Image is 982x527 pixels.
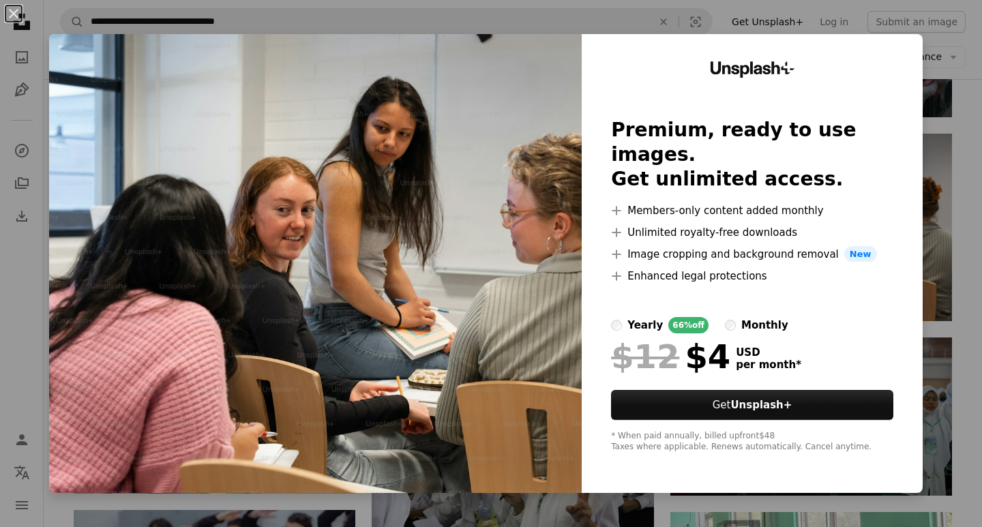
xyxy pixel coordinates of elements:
input: monthly [725,320,736,331]
li: Image cropping and background removal [611,246,893,262]
li: Unlimited royalty-free downloads [611,224,893,241]
span: $12 [611,339,679,374]
h2: Premium, ready to use images. Get unlimited access. [611,118,893,192]
input: yearly66%off [611,320,622,331]
div: yearly [627,317,663,333]
li: Enhanced legal protections [611,268,893,284]
button: GetUnsplash+ [611,390,893,420]
span: USD [736,346,801,359]
div: * When paid annually, billed upfront $48 Taxes where applicable. Renews automatically. Cancel any... [611,431,893,453]
div: $4 [611,339,730,374]
div: monthly [741,317,788,333]
li: Members-only content added monthly [611,202,893,219]
span: New [844,246,877,262]
div: 66% off [668,317,709,333]
span: per month * [736,359,801,371]
strong: Unsplash+ [730,399,792,411]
